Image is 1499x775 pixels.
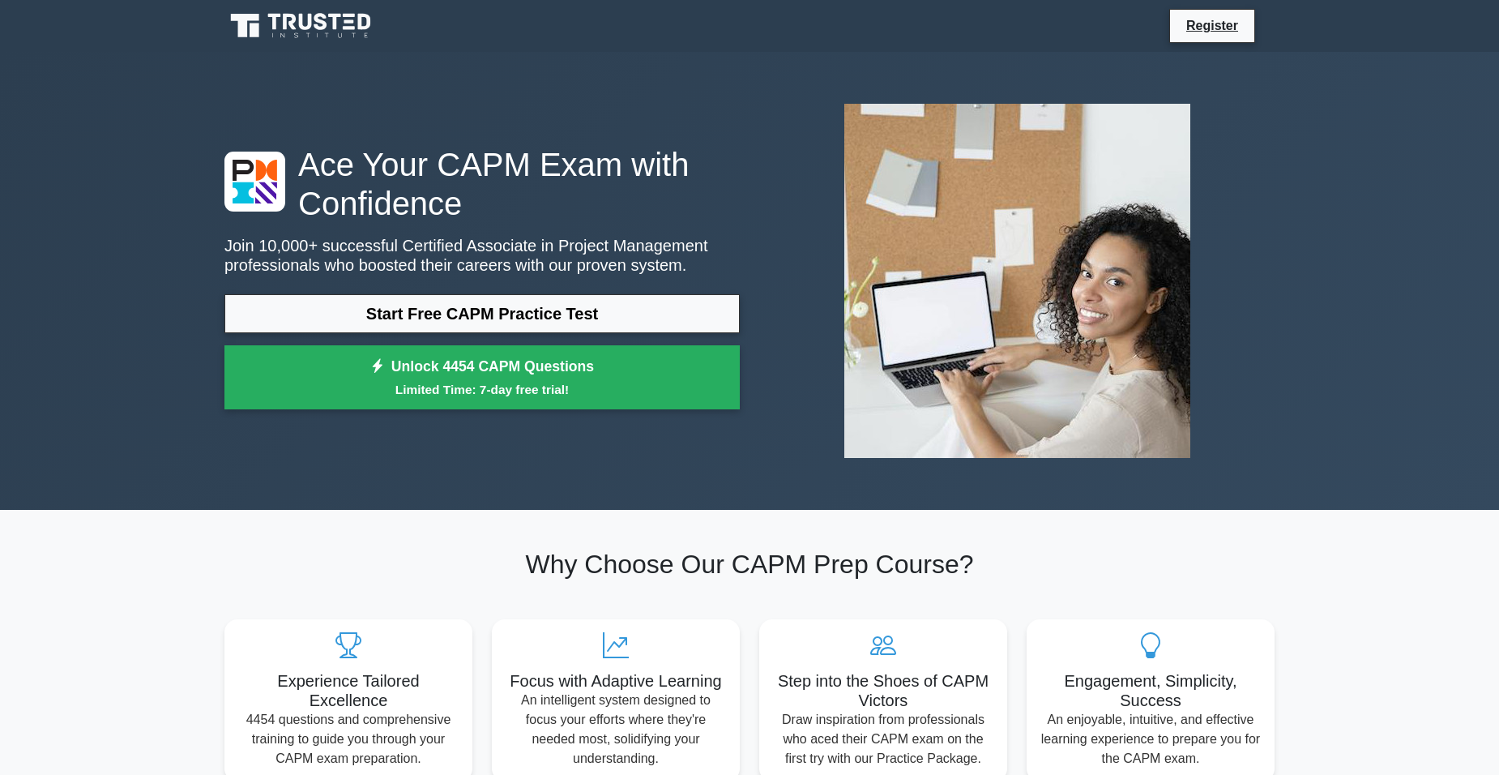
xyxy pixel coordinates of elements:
[237,671,459,710] h5: Experience Tailored Excellence
[237,710,459,769] p: 4454 questions and comprehensive training to guide you through your CAPM exam preparation.
[505,671,727,691] h5: Focus with Adaptive Learning
[772,671,994,710] h5: Step into the Shoes of CAPM Victors
[224,345,740,410] a: Unlock 4454 CAPM QuestionsLimited Time: 7-day free trial!
[1040,710,1262,769] p: An enjoyable, intuitive, and effective learning experience to prepare you for the CAPM exam.
[772,710,994,769] p: Draw inspiration from professionals who aced their CAPM exam on the first try with our Practice P...
[224,236,740,275] p: Join 10,000+ successful Certified Associate in Project Management professionals who boosted their...
[245,380,720,399] small: Limited Time: 7-day free trial!
[1040,671,1262,710] h5: Engagement, Simplicity, Success
[505,691,727,769] p: An intelligent system designed to focus your efforts where they're needed most, solidifying your ...
[1177,15,1248,36] a: Register
[224,549,1275,580] h2: Why Choose Our CAPM Prep Course?
[224,294,740,333] a: Start Free CAPM Practice Test
[224,145,740,223] h1: Ace Your CAPM Exam with Confidence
